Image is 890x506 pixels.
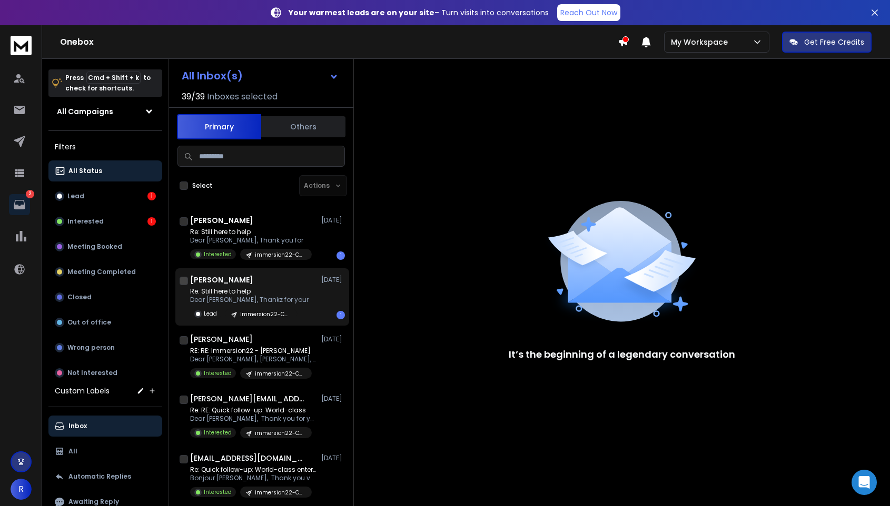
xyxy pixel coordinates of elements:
[207,90,278,103] h3: Inboxes selected
[48,416,162,437] button: Inbox
[337,311,345,319] div: 1
[68,422,87,430] p: Inbox
[337,251,345,260] div: 1
[48,312,162,333] button: Out of office
[147,192,156,200] div: 1
[255,489,305,497] p: immersion22-CAZZ
[560,7,617,18] p: Reach Out Now
[147,217,156,226] div: 1
[67,318,111,327] p: Out of office
[9,194,30,215] a: 2
[321,216,345,225] p: [DATE]
[190,474,317,482] p: Bonjour [PERSON_NAME], Thank you very much
[190,453,306,463] h1: [EMAIL_ADDRESS][DOMAIN_NAME]
[190,215,253,226] h1: [PERSON_NAME]
[852,470,877,495] div: Open Intercom Messenger
[190,414,317,423] p: Dear [PERSON_NAME], Thank you for your
[48,211,162,232] button: Interested1
[204,250,232,258] p: Interested
[240,310,291,318] p: immersion22-CAZZ
[190,465,317,474] p: Re: Quick follow-up: World-class entertainment
[48,139,162,154] h3: Filters
[67,293,92,301] p: Closed
[204,310,217,318] p: Lead
[204,429,232,437] p: Interested
[192,181,213,190] label: Select
[48,466,162,487] button: Automatic Replies
[190,236,312,245] p: Dear [PERSON_NAME], Thank you for
[204,488,232,496] p: Interested
[190,334,253,345] h1: [PERSON_NAME]
[68,498,119,506] p: Awaiting Reply
[190,228,312,236] p: Re: Still here to help
[557,4,620,21] a: Reach Out Now
[671,37,732,47] p: My Workspace
[48,186,162,207] button: Lead1
[190,355,317,363] p: Dear [PERSON_NAME], [PERSON_NAME], Thank you
[60,36,618,48] h1: Onebox
[255,429,305,437] p: immersion22-CAZZ
[11,36,32,55] img: logo
[321,335,345,343] p: [DATE]
[321,454,345,462] p: [DATE]
[68,167,102,175] p: All Status
[55,386,110,396] h3: Custom Labels
[255,370,305,378] p: immersion22-CAZZ
[48,101,162,122] button: All Campaigns
[48,287,162,308] button: Closed
[255,251,305,259] p: immersion22-CAZZ
[289,7,434,18] strong: Your warmest leads are on your site
[48,160,162,181] button: All Status
[68,472,131,481] p: Automatic Replies
[48,337,162,358] button: Wrong person
[190,287,309,296] p: Re: Still here to help
[67,192,84,200] p: Lead
[190,406,317,414] p: Re: RE: Quick follow-up: World-class
[67,343,115,352] p: Wrong person
[782,32,872,53] button: Get Free Credits
[86,72,141,84] span: Cmd + Shift + k
[11,479,32,500] button: R
[190,393,306,404] h1: [PERSON_NAME][EMAIL_ADDRESS][DOMAIN_NAME]
[48,362,162,383] button: Not Interested
[182,90,205,103] span: 39 / 39
[190,347,317,355] p: RE: RE: Immersion22 - [PERSON_NAME]
[190,275,253,285] h1: [PERSON_NAME]
[65,73,151,94] p: Press to check for shortcuts.
[321,394,345,403] p: [DATE]
[204,369,232,377] p: Interested
[67,369,117,377] p: Not Interested
[321,276,345,284] p: [DATE]
[67,268,136,276] p: Meeting Completed
[57,106,113,117] h1: All Campaigns
[67,242,122,251] p: Meeting Booked
[173,65,347,86] button: All Inbox(s)
[804,37,864,47] p: Get Free Credits
[177,114,261,139] button: Primary
[48,236,162,257] button: Meeting Booked
[26,190,34,198] p: 2
[509,347,735,362] p: It’s the beginning of a legendary conversation
[67,217,104,226] p: Interested
[190,296,309,304] p: Dear [PERSON_NAME], Thankz for your
[48,441,162,462] button: All
[261,115,345,138] button: Others
[289,7,549,18] p: – Turn visits into conversations
[48,261,162,282] button: Meeting Completed
[68,447,77,456] p: All
[182,70,243,81] h1: All Inbox(s)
